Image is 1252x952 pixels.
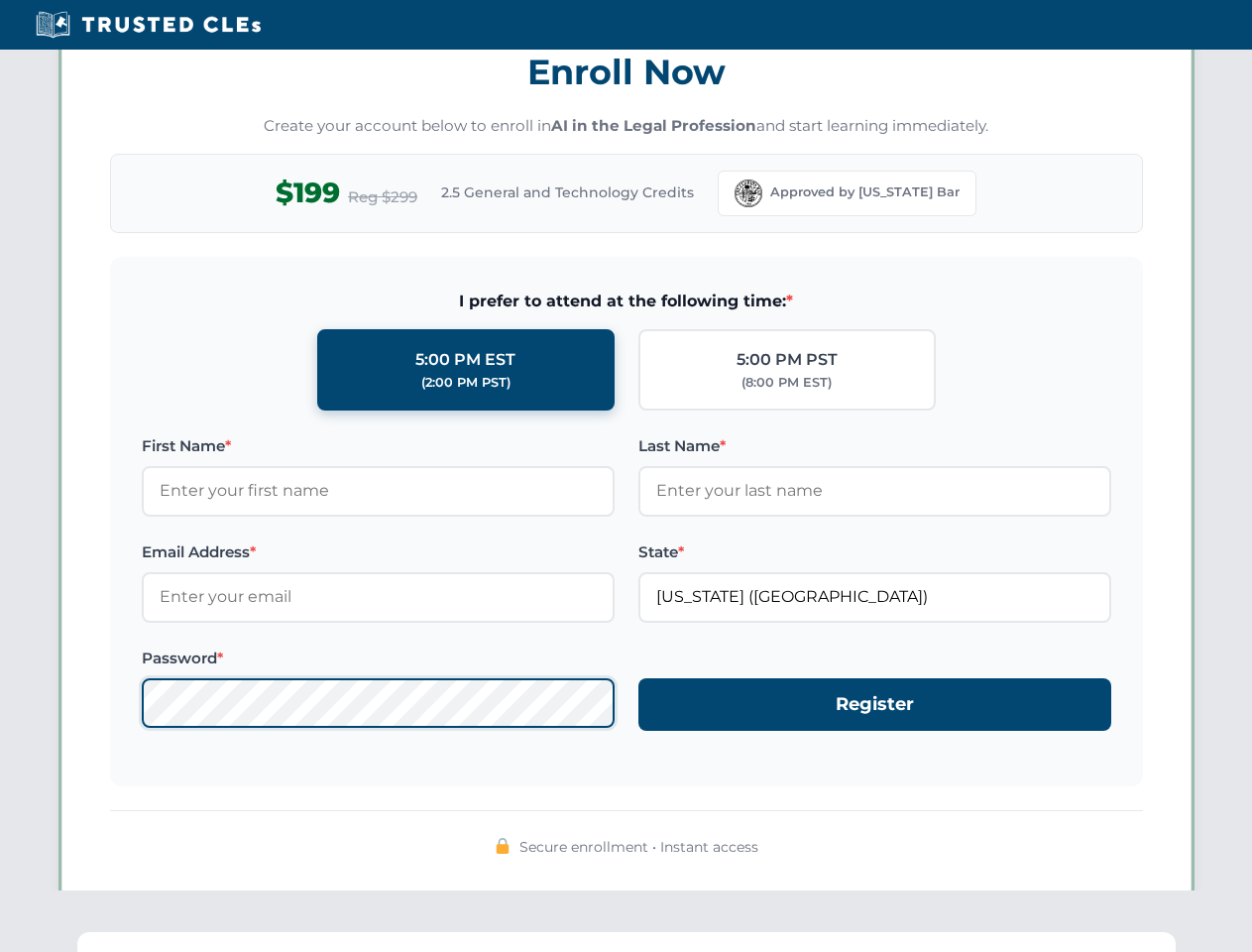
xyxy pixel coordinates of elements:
[770,182,960,202] span: Approved by [US_STATE] Bar
[638,434,1111,458] label: Last Name
[142,466,615,516] input: Enter your first name
[551,116,756,135] strong: AI in the Legal Profession
[110,41,1143,103] h3: Enroll Now
[737,347,838,373] div: 5:00 PM PST
[142,572,615,622] input: Enter your email
[30,10,267,40] img: Trusted CLEs
[421,373,511,393] div: (2:00 PM PST)
[638,466,1111,516] input: Enter your last name
[638,678,1111,731] button: Register
[519,836,758,858] span: Secure enrollment • Instant access
[142,289,1111,314] span: I prefer to attend at the following time:
[110,115,1143,138] p: Create your account below to enroll in and start learning immediately.
[142,540,615,564] label: Email Address
[441,181,694,203] span: 2.5 General and Technology Credits
[276,171,340,215] span: $199
[638,540,1111,564] label: State
[741,373,832,393] div: (8:00 PM EST)
[495,838,511,854] img: 🔒
[638,572,1111,622] input: Florida (FL)
[735,179,762,207] img: Florida Bar
[415,347,515,373] div: 5:00 PM EST
[142,647,615,670] label: Password
[348,185,417,209] span: Reg $299
[142,434,615,458] label: First Name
